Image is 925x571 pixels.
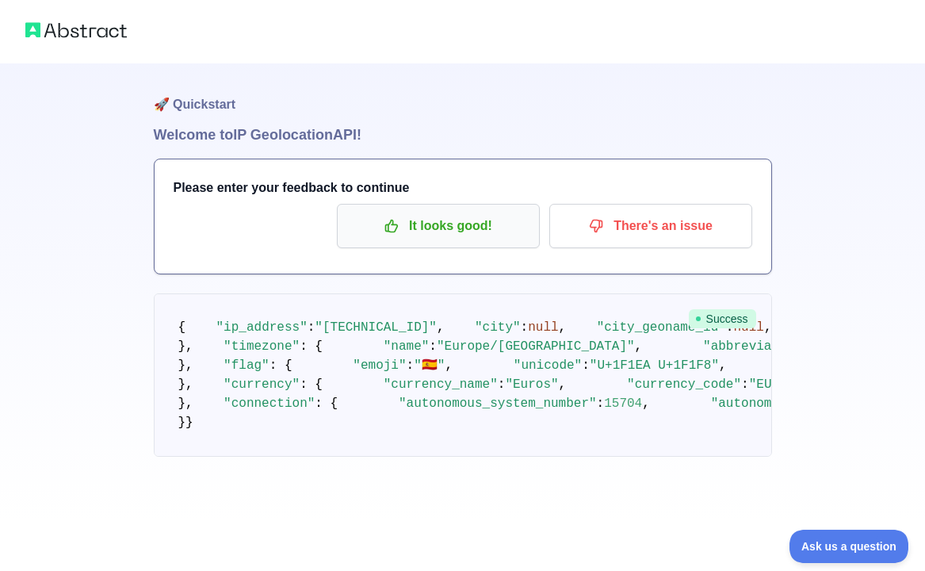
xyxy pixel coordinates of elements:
span: "emoji" [353,358,406,373]
span: : [498,377,506,392]
span: : [521,320,529,335]
span: , [635,339,643,354]
span: Success [689,309,756,328]
button: It looks good! [337,204,540,248]
iframe: Toggle Customer Support [789,530,909,563]
span: "connection" [224,397,315,411]
p: It looks good! [349,213,528,240]
span: : [741,377,749,392]
span: "city" [475,320,521,335]
h1: 🚀 Quickstart [154,63,772,124]
span: "currency_name" [384,377,498,392]
span: "ip_address" [216,320,308,335]
span: , [437,320,445,335]
span: "Euros" [505,377,558,392]
span: { [178,320,186,335]
span: "currency_code" [627,377,741,392]
span: , [642,397,650,411]
span: "🇪🇸" [414,358,445,373]
span: : [308,320,315,335]
span: "city_geoname_id" [597,320,726,335]
span: "abbreviation" [703,339,809,354]
button: There's an issue [549,204,752,248]
span: : { [300,377,323,392]
span: "[TECHNICAL_ID]" [315,320,437,335]
h3: Please enter your feedback to continue [174,178,752,197]
span: : { [269,358,292,373]
span: "autonomous_system_number" [399,397,597,411]
span: , [559,377,567,392]
span: : { [315,397,338,411]
span: 15704 [604,397,642,411]
span: "name" [384,339,430,354]
span: : [597,397,605,411]
span: : { [300,339,323,354]
span: : [407,358,415,373]
span: "flag" [224,358,269,373]
span: "Europe/[GEOGRAPHIC_DATA]" [437,339,635,354]
span: null [528,320,558,335]
span: , [764,320,772,335]
p: There's an issue [561,213,740,240]
span: "unicode" [514,358,582,373]
img: Abstract logo [25,19,127,41]
span: "U+1F1EA U+1F1F8" [590,358,719,373]
span: "EUR" [749,377,787,392]
h1: Welcome to IP Geolocation API! [154,124,772,146]
span: : [429,339,437,354]
span: : [582,358,590,373]
span: , [445,358,453,373]
span: , [559,320,567,335]
span: "currency" [224,377,300,392]
span: , [719,358,727,373]
span: "timezone" [224,339,300,354]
